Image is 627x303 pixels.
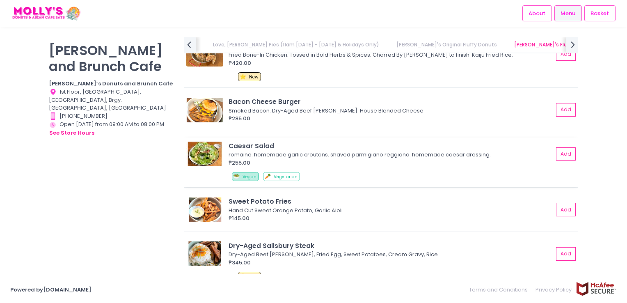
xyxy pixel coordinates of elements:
[186,98,223,122] img: Bacon Cheese Burger
[229,207,551,215] div: Hand Cut Sweet Orange Potato, Garlic Aioli
[186,42,223,67] img: Tori Kaiju - Great for Sharing!
[556,147,576,161] button: Add
[229,107,551,115] div: Smoked Bacon. Dry-Aged Beef [PERSON_NAME]. House Blended Cheese.
[532,282,576,298] a: Privacy Policy
[229,115,553,123] div: ₱285.00
[388,37,505,53] a: [PERSON_NAME]'s Original Fluffy Donuts
[229,159,553,167] div: ₱255.00
[49,112,174,120] div: [PHONE_NUMBER]
[229,51,551,59] div: Fried Bone-In Chicken. Tossed in Bold Herbs & Spices. Charred By [PERSON_NAME] to finish. Kaiju F...
[556,103,576,117] button: Add
[274,174,297,180] span: Vegetarian
[554,5,582,21] a: Menu
[249,273,259,280] span: New
[49,88,174,112] div: 1st Floor, [GEOGRAPHIC_DATA], [GEOGRAPHIC_DATA], Brgy. [GEOGRAPHIC_DATA], [GEOGRAPHIC_DATA]
[249,74,259,80] span: New
[229,59,553,67] div: ₱420.00
[186,197,223,222] img: Sweet Potato Fries
[229,97,553,106] div: Bacon Cheese Burger
[229,250,551,259] div: Dry-Aged Beef [PERSON_NAME], Fried Egg, Sweet Potatoes, Cream Gravy, Rice
[556,247,576,261] button: Add
[529,9,545,18] span: About
[49,129,95,138] button: see store hours
[229,241,553,250] div: Dry-Aged Salisbury Steak
[229,214,553,223] div: ₱145.00
[229,197,553,206] div: Sweet Potato Fries
[205,37,387,53] a: Love, [PERSON_NAME] Pies (11am [DATE] - [DATE] & Holidays Only)
[469,282,532,298] a: Terms and Conditions
[240,272,246,280] span: ⭐
[233,172,240,180] span: 🥗
[556,203,576,216] button: Add
[522,5,552,21] a: About
[264,172,271,180] span: 🥕
[229,141,553,151] div: Caesar Salad
[229,259,553,267] div: ₱345.00
[243,174,256,180] span: Vegan
[186,142,223,166] img: Caesar Salad
[240,73,246,80] span: ⭐
[49,42,174,74] p: [PERSON_NAME] and Brunch Cafe
[10,286,92,294] a: Powered by[DOMAIN_NAME]
[576,282,617,296] img: mcafee-secure
[561,9,575,18] span: Menu
[556,48,576,61] button: Add
[10,6,82,21] img: logo
[186,241,223,266] img: Dry-Aged Salisbury Steak
[49,120,174,138] div: Open [DATE] from 09:00 AM to 08:00 PM
[49,80,173,87] b: [PERSON_NAME]’s Donuts and Brunch Cafe
[229,151,551,159] div: romaine. homemade garlic croutons. shaved parmigiano reggiano. homemade caesar dressing.
[590,9,609,18] span: Basket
